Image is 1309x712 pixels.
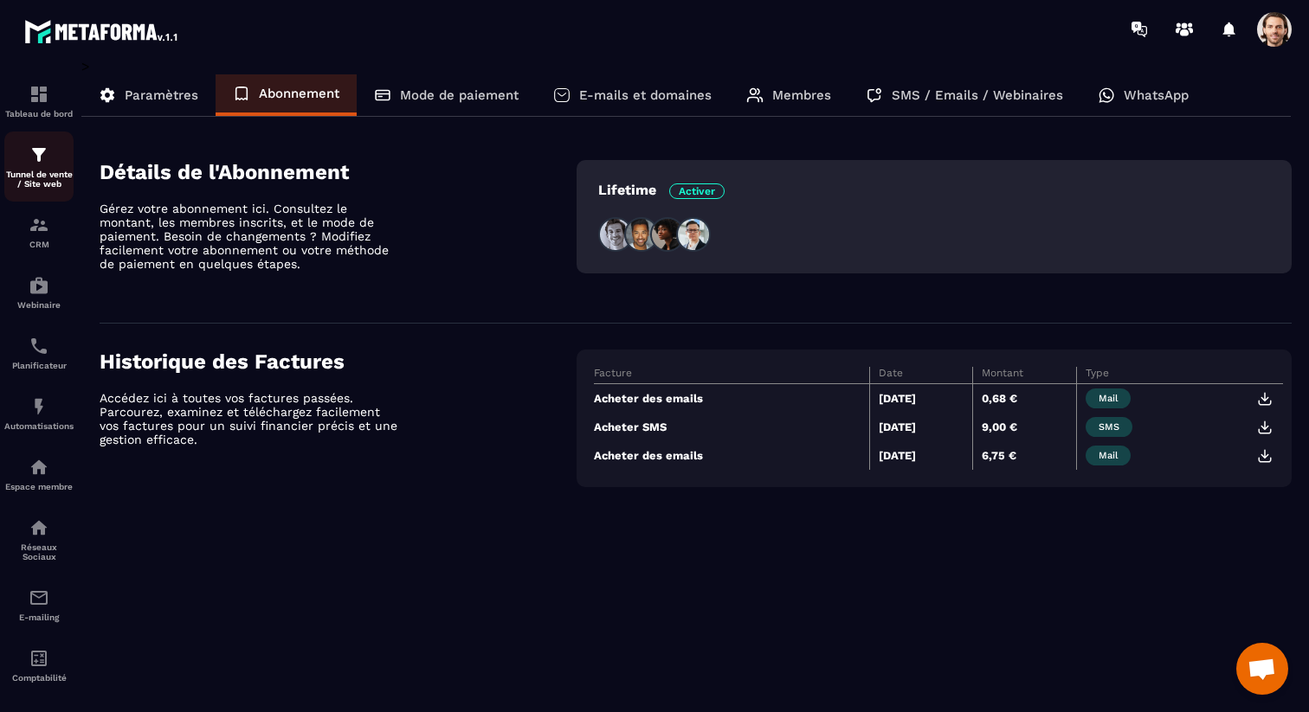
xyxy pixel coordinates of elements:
[4,383,74,444] a: automationsautomationsAutomatisations
[4,504,74,574] a: social-networksocial-networkRéseaux Sociaux
[4,202,74,262] a: formationformationCRM
[1086,417,1132,437] span: SMS
[29,587,49,608] img: email
[1086,388,1131,408] span: Mail
[869,413,972,441] td: [DATE]
[4,421,74,431] p: Automatisations
[4,71,74,131] a: formationformationTableau de bord
[4,673,74,683] p: Comptabilité
[4,542,74,561] p: Réseaux Sociaux
[29,396,49,417] img: automations
[676,217,711,252] img: people4
[4,131,74,202] a: formationformationTunnel de vente / Site web
[650,217,685,252] img: people3
[24,16,180,47] img: logo
[973,441,1076,470] td: 6,75 €
[29,144,49,165] img: formation
[100,350,577,374] h4: Historique des Factures
[29,457,49,478] img: automations
[1257,391,1273,407] img: download.399b3ae9.svg
[4,574,74,635] a: emailemailE-mailing
[1086,446,1131,465] span: Mail
[973,413,1076,441] td: 9,00 €
[772,87,831,103] p: Membres
[259,86,339,101] p: Abonnement
[29,84,49,105] img: formation
[624,217,659,252] img: people2
[4,482,74,491] p: Espace membre
[100,160,577,184] h4: Détails de l'Abonnement
[973,384,1076,414] td: 0,68 €
[400,87,519,103] p: Mode de paiement
[598,182,725,198] p: Lifetime
[29,275,49,296] img: automations
[100,391,403,446] p: Accédez ici à toutes vos factures passées. Parcourez, examinez et téléchargez facilement vos fact...
[1076,367,1283,384] th: Type
[892,87,1063,103] p: SMS / Emails / Webinaires
[4,444,74,504] a: automationsautomationsEspace membre
[4,240,74,249] p: CRM
[29,517,49,538] img: social-network
[594,384,869,414] td: Acheter des emails
[1257,420,1273,435] img: download.399b3ae9.svg
[869,441,972,470] td: [DATE]
[579,87,712,103] p: E-mails et domaines
[4,613,74,622] p: E-mailing
[4,109,74,119] p: Tableau de bord
[4,170,74,189] p: Tunnel de vente / Site web
[4,635,74,696] a: accountantaccountantComptabilité
[869,367,972,384] th: Date
[1236,643,1288,695] a: Ouvrir le chat
[1257,448,1273,464] img: download.399b3ae9.svg
[29,336,49,356] img: scheduler
[973,367,1076,384] th: Montant
[669,183,725,199] span: Activer
[869,384,972,414] td: [DATE]
[1124,87,1189,103] p: WhatsApp
[4,361,74,370] p: Planificateur
[100,202,403,271] p: Gérez votre abonnement ici. Consultez le montant, les membres inscrits, et le mode de paiement. B...
[4,323,74,383] a: schedulerschedulerPlanificateur
[594,413,869,441] td: Acheter SMS
[594,441,869,470] td: Acheter des emails
[4,300,74,310] p: Webinaire
[125,87,198,103] p: Paramètres
[29,215,49,235] img: formation
[29,648,49,669] img: accountant
[598,217,633,252] img: people1
[4,262,74,323] a: automationsautomationsWebinaire
[594,367,869,384] th: Facture
[81,58,1292,513] div: >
